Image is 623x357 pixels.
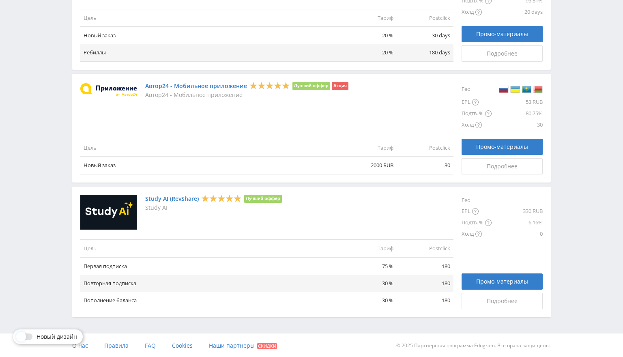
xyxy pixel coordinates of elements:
span: Новый дизайн [37,333,77,340]
div: 330 RUB [492,206,543,217]
td: 30 [397,157,453,174]
td: Цель [80,9,340,27]
td: Первая подписка [80,257,340,275]
span: Промо-материалы [476,278,528,285]
a: Подробнее [462,158,543,174]
td: 180 [397,275,453,292]
td: Цель [80,139,340,157]
td: Новый заказ [80,157,340,174]
td: Тариф [340,240,397,257]
div: Холд [462,6,492,18]
div: Подтв. % [462,108,492,119]
span: Промо-материалы [476,31,528,37]
td: 20 % [340,27,397,44]
span: Cookies [172,342,193,349]
span: Промо-материалы [476,144,528,150]
td: Тариф [340,9,397,27]
a: Подробнее [462,293,543,309]
div: Холд [462,119,492,131]
div: EPL [462,206,492,217]
td: Postclick [397,9,453,27]
span: Подробнее [487,298,518,304]
td: Postclick [397,240,453,257]
span: FAQ [145,342,156,349]
td: Ребиллы [80,44,340,61]
td: 2000 RUB [340,157,397,174]
span: Наши партнеры [209,342,255,349]
p: Автор24 - Мобильное приложение [145,92,348,98]
a: Study AI (RevShare) [145,196,199,202]
span: Подробнее [487,50,518,57]
div: 53 RUB [492,97,543,108]
span: Правила [104,342,129,349]
div: 80.75% [492,108,543,119]
div: 6.16% [492,217,543,228]
td: 30 % [340,275,397,292]
a: Промо-материалы [462,26,543,42]
span: Скидки [257,343,277,349]
div: 20 days [492,6,543,18]
td: 20 % [340,44,397,61]
td: 30 days [397,27,453,44]
a: Промо-материалы [462,273,543,290]
div: Подтв. % [462,217,492,228]
div: 5 Stars [201,194,242,202]
img: Автор24 - Мобильное приложение [80,83,137,97]
li: Лучший оффер [292,82,330,90]
td: 180 [397,292,453,309]
td: 180 [397,257,453,275]
li: Акция [332,82,348,90]
div: Гео [462,82,492,97]
td: Новый заказ [80,27,340,44]
span: Подробнее [487,163,518,170]
div: EPL [462,97,492,108]
a: Подробнее [462,45,543,62]
a: Автор24 - Мобильное приложение [145,83,247,89]
div: 5 Stars [249,81,290,90]
td: 30 % [340,292,397,309]
td: Повторная подписка [80,275,340,292]
div: Гео [462,195,492,206]
td: 180 days [397,44,453,61]
td: Цель [80,240,340,257]
img: Study AI (RevShare) [80,195,137,230]
td: 75 % [340,257,397,275]
a: Промо-материалы [462,139,543,155]
td: Postclick [397,139,453,157]
p: Study AI [145,204,282,211]
div: Холд [462,228,492,240]
li: Лучший оффер [244,195,282,203]
span: О нас [72,342,88,349]
td: Тариф [340,139,397,157]
td: Пополнение баланса [80,292,340,309]
div: 0 [492,228,543,240]
div: 30 [492,119,543,131]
